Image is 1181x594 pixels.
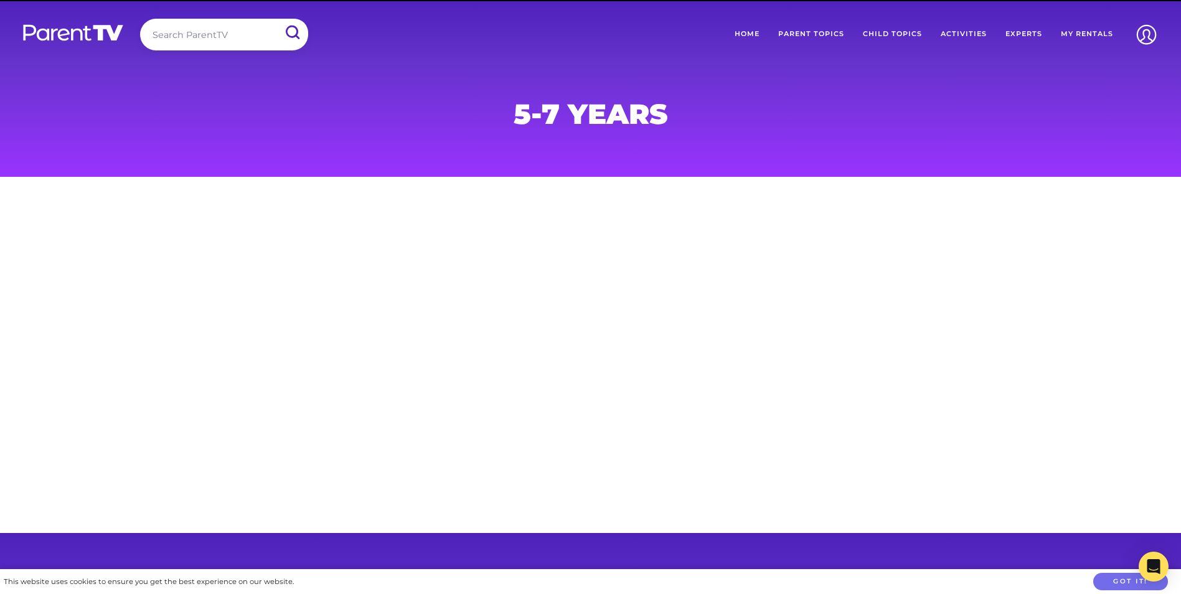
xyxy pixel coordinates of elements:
[4,575,294,588] div: This website uses cookies to ensure you get the best experience on our website.
[1131,19,1162,50] img: Account
[140,19,308,50] input: Search ParentTV
[996,19,1052,50] a: Experts
[769,19,854,50] a: Parent Topics
[291,101,891,126] h1: 5-7 Years
[276,19,308,47] input: Submit
[725,19,769,50] a: Home
[1052,19,1122,50] a: My Rentals
[931,19,996,50] a: Activities
[854,19,931,50] a: Child Topics
[22,24,125,42] img: parenttv-logo-white.4c85aaf.svg
[1139,552,1169,582] div: Open Intercom Messenger
[1093,573,1168,591] button: Got it!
